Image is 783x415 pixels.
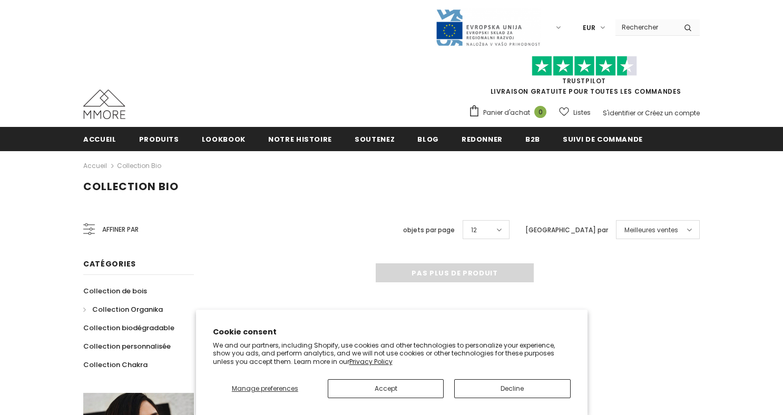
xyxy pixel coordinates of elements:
[645,108,700,117] a: Créez un compte
[83,341,171,351] span: Collection personnalisée
[355,127,395,151] a: soutenez
[83,179,179,194] span: Collection Bio
[563,134,643,144] span: Suivi de commande
[83,134,116,144] span: Accueil
[417,134,439,144] span: Blog
[563,127,643,151] a: Suivi de commande
[213,379,318,398] button: Manage preferences
[525,134,540,144] span: B2B
[202,127,246,151] a: Lookbook
[417,127,439,151] a: Blog
[525,127,540,151] a: B2B
[83,323,174,333] span: Collection biodégradable
[624,225,678,235] span: Meilleures ventes
[83,282,147,300] a: Collection de bois
[213,341,571,366] p: We and our partners, including Shopify, use cookies and other technologies to personalize your ex...
[573,107,591,118] span: Listes
[355,134,395,144] span: soutenez
[328,379,444,398] button: Accept
[468,61,700,96] span: LIVRAISON GRATUITE POUR TOUTES LES COMMANDES
[462,127,503,151] a: Redonner
[559,103,591,122] a: Listes
[403,225,455,235] label: objets par page
[139,134,179,144] span: Produits
[583,23,595,33] span: EUR
[83,355,148,374] a: Collection Chakra
[534,106,546,118] span: 0
[83,300,163,319] a: Collection Organika
[139,127,179,151] a: Produits
[83,319,174,337] a: Collection biodégradable
[462,134,503,144] span: Redonner
[92,304,163,314] span: Collection Organika
[213,327,571,338] h2: Cookie consent
[349,357,393,366] a: Privacy Policy
[232,384,298,393] span: Manage preferences
[83,90,125,119] img: Cas MMORE
[471,225,477,235] span: 12
[483,107,530,118] span: Panier d'achat
[435,8,541,47] img: Javni Razpis
[83,286,147,296] span: Collection de bois
[532,56,637,76] img: Faites confiance aux étoiles pilotes
[615,19,676,35] input: Search Site
[637,108,643,117] span: or
[83,160,107,172] a: Accueil
[525,225,608,235] label: [GEOGRAPHIC_DATA] par
[83,360,148,370] span: Collection Chakra
[268,127,332,151] a: Notre histoire
[102,224,139,235] span: Affiner par
[435,23,541,32] a: Javni Razpis
[454,379,570,398] button: Decline
[83,127,116,151] a: Accueil
[562,76,606,85] a: TrustPilot
[83,259,136,269] span: Catégories
[83,337,171,355] a: Collection personnalisée
[117,161,161,170] a: Collection Bio
[468,105,552,121] a: Panier d'achat 0
[268,134,332,144] span: Notre histoire
[603,108,635,117] a: S'identifier
[202,134,246,144] span: Lookbook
